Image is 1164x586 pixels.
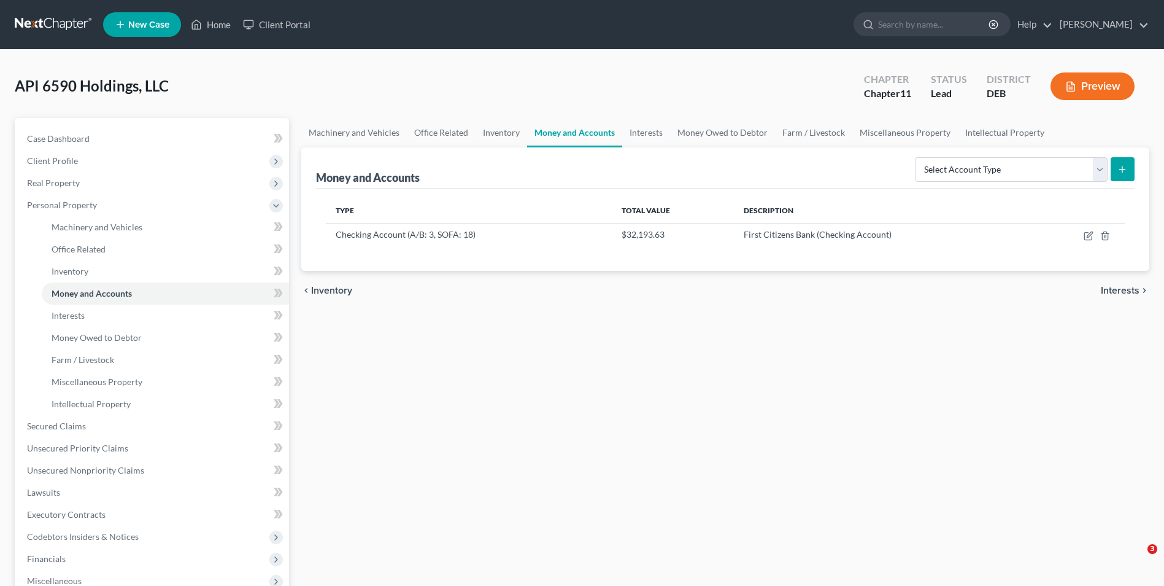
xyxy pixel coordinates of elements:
[900,87,911,99] span: 11
[864,87,911,101] div: Chapter
[27,178,80,188] span: Real Property
[864,72,911,87] div: Chapter
[42,305,289,327] a: Interests
[42,283,289,305] a: Money and Accounts
[931,87,967,101] div: Lead
[1139,286,1149,295] i: chevron_right
[52,354,114,365] span: Farm / Livestock
[52,377,142,387] span: Miscellaneous Property
[42,327,289,349] a: Money Owed to Debtor
[1147,544,1157,554] span: 3
[301,286,311,295] i: chevron_left
[958,118,1052,147] a: Intellectual Property
[17,482,289,504] a: Lawsuits
[27,200,97,210] span: Personal Property
[622,206,670,215] span: Total Value
[128,20,169,29] span: New Case
[316,170,420,185] div: Money and Accounts
[52,332,142,343] span: Money Owed to Debtor
[527,118,622,147] a: Money and Accounts
[987,72,1031,87] div: District
[301,118,407,147] a: Machinery and Vehicles
[17,459,289,482] a: Unsecured Nonpriority Claims
[17,128,289,150] a: Case Dashboard
[17,415,289,437] a: Secured Claims
[987,87,1031,101] div: DEB
[52,244,106,254] span: Office Related
[27,443,128,453] span: Unsecured Priority Claims
[744,206,793,215] span: Description
[52,288,132,299] span: Money and Accounts
[17,437,289,459] a: Unsecured Priority Claims
[42,349,289,371] a: Farm / Livestock
[27,531,139,542] span: Codebtors Insiders & Notices
[42,393,289,415] a: Intellectual Property
[15,77,169,95] span: API 6590 Holdings, LLC
[1122,544,1152,574] iframe: Intercom live chat
[185,14,237,36] a: Home
[27,487,60,498] span: Lawsuits
[336,206,354,215] span: Type
[52,399,131,409] span: Intellectual Property
[670,118,775,147] a: Money Owed to Debtor
[622,118,670,147] a: Interests
[1101,286,1139,295] span: Interests
[27,155,78,166] span: Client Profile
[775,118,852,147] a: Farm / Livestock
[1050,72,1135,100] button: Preview
[17,504,289,526] a: Executory Contracts
[852,118,958,147] a: Miscellaneous Property
[1054,14,1149,36] a: [PERSON_NAME]
[1101,286,1149,295] button: Interests chevron_right
[27,576,82,586] span: Miscellaneous
[1011,14,1052,36] a: Help
[336,229,476,240] span: Checking Account (A/B: 3, SOFA: 18)
[52,222,142,232] span: Machinery and Vehicles
[237,14,317,36] a: Client Portal
[52,310,85,321] span: Interests
[27,553,66,564] span: Financials
[407,118,476,147] a: Office Related
[311,286,352,295] span: Inventory
[52,266,88,276] span: Inventory
[27,133,90,144] span: Case Dashboard
[301,286,352,295] button: chevron_left Inventory
[744,229,892,240] span: First Citizens Bank (Checking Account)
[476,118,527,147] a: Inventory
[27,465,144,475] span: Unsecured Nonpriority Claims
[42,260,289,283] a: Inventory
[931,72,967,87] div: Status
[878,13,990,36] input: Search by name...
[27,509,106,520] span: Executory Contracts
[42,371,289,393] a: Miscellaneous Property
[42,238,289,260] a: Office Related
[27,421,86,431] span: Secured Claims
[42,216,289,238] a: Machinery and Vehicles
[622,229,665,240] span: $32,193.63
